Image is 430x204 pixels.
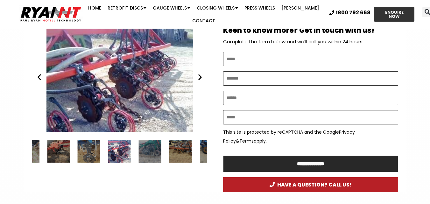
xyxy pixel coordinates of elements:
[329,10,370,15] a: 1800 792 668
[223,27,398,34] h2: Keen to know more? Get in touch with us!
[374,7,415,22] a: ENQUIRE NOW
[380,10,409,18] span: ENQUIRE NOW
[241,2,278,14] a: Press Wheels
[194,2,241,14] a: Closing Wheels
[108,140,131,163] div: RYAN NT Retrofit Double Discs and tyne mounted press wheels
[32,140,207,163] div: Slides Slides
[223,128,398,145] p: This site is protected by reCAPTCHA and the Google & apply.
[32,22,207,132] div: RYAN NT Retrofit Double Discs and tyne mounted press wheels
[196,73,204,81] div: Next slide
[223,177,398,192] a: HAVE A QUESTION? CALL US!
[108,140,131,163] div: 21 / 34
[78,140,100,163] div: 20 / 34
[35,73,43,81] div: Previous slide
[200,140,222,163] div: 24 / 34
[270,182,352,187] span: HAVE A QUESTION? CALL US!
[169,140,192,163] div: 23 / 34
[85,2,104,14] a: Home
[239,138,254,144] a: Terms
[32,22,207,132] div: 21 / 34
[104,2,150,14] a: Retrofit Discs
[150,2,194,14] a: Gauge Wheels
[32,22,207,132] div: Slides
[189,14,218,27] a: Contact
[278,2,322,14] a: [PERSON_NAME]
[17,140,39,163] div: 18 / 34
[19,4,83,24] img: Ryan NT logo
[223,37,398,46] p: Complete the form below and we’ll call you within 24 hours.
[47,140,70,163] div: 19 / 34
[83,2,324,27] nav: Menu
[336,10,370,15] span: 1800 792 668
[139,140,161,163] div: 22 / 34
